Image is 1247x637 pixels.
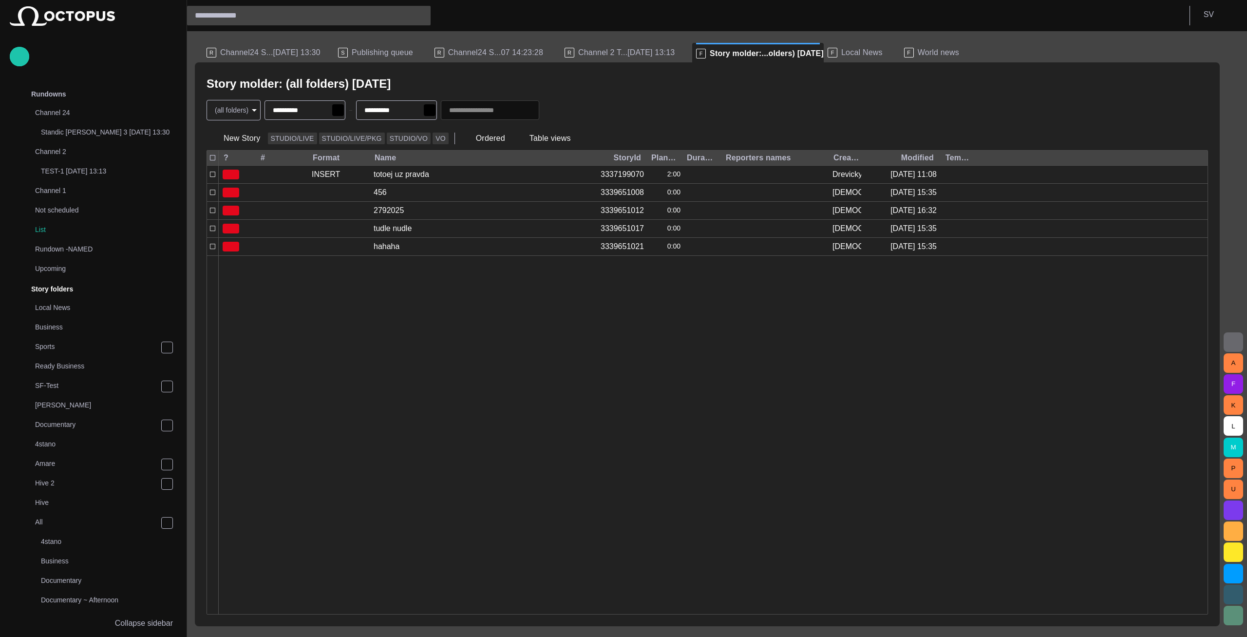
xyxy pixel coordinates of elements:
div: Format [313,153,340,163]
p: Hive 2 [35,478,161,488]
p: 4stano [41,537,177,546]
div: tudle nudle [374,223,412,234]
div: Modified [901,153,934,163]
div: INSERT [312,169,340,180]
button: SV [1196,6,1241,23]
div: 2:00 [652,166,680,183]
span: Publishing queue [352,48,413,58]
button: Ordered [459,130,509,147]
div: Created by [833,153,861,163]
div: (all folders) [207,100,260,120]
div: hahaha [374,241,399,252]
div: RChannel24 S...[DATE] 13:30 [203,43,334,62]
div: SF-Test [16,377,177,396]
div: 3339651021 [601,241,644,252]
div: Hive [16,494,177,513]
div: Ready Business [16,357,177,377]
div: 10/09 15:35 [890,187,937,198]
div: FStory molder:...olders) [DATE] [692,43,824,62]
div: Hive 2 [16,474,177,494]
p: Hive [35,498,177,507]
img: Octopus News Room [10,6,115,26]
p: Not scheduled [35,205,157,215]
div: 3339651017 [601,223,644,234]
div: Name [375,153,396,163]
span: Channel 2 T...[DATE] 13:13 [578,48,675,58]
button: STUDIO/VO [387,133,431,144]
button: Table views [512,130,588,147]
div: 4stano [16,435,177,455]
div: Drevicky [832,169,861,180]
h2: Story molder: (all folders) [DATE] [207,77,391,91]
p: Channel 1 [35,186,157,195]
div: totoej uz pravda [374,169,429,180]
div: Reporters names [726,153,791,163]
div: Amare [16,455,177,474]
div: 0:00 [652,202,680,219]
div: 0:00 [652,184,680,201]
p: Documentary [35,420,161,429]
div: 3339651008 [601,187,644,198]
button: STUDIO/LIVE/PKG [319,133,385,144]
p: Documentary ~ Afternoon [41,595,177,605]
div: 3339651012 [601,205,644,216]
p: Upcoming [35,264,157,273]
div: Template [945,153,973,163]
p: Channel 24 [35,108,157,117]
div: List [16,221,177,240]
p: List [35,225,177,234]
div: 10/09 15:35 [890,223,937,234]
p: Local News [35,303,177,312]
p: Standic [PERSON_NAME] 3 [DATE] 13:30 [41,127,177,137]
p: Ready Business [35,361,177,371]
div: FWorld news [900,43,977,62]
div: TEST-1 [DATE] 13:13 [21,162,177,182]
div: Duration [687,153,714,163]
div: Documentary ~ Afternoon [21,591,177,611]
p: R [207,48,216,58]
span: World news [918,48,959,58]
div: ? [224,153,228,163]
div: Plan dur [651,153,678,163]
p: S [338,48,348,58]
div: Documentary [21,572,177,591]
div: 456 [374,187,387,198]
div: Vedra [832,205,861,216]
div: Vedra [832,241,861,252]
button: F [1224,374,1243,394]
p: F [828,48,837,58]
button: M [1224,438,1243,457]
p: Collapse sidebar [115,618,173,629]
button: STUDIO/LIVE [268,133,317,144]
p: All [35,517,161,527]
p: Business [35,322,177,332]
button: P [1224,459,1243,478]
p: Documentary [41,576,177,585]
div: Sports [16,338,177,357]
p: [PERSON_NAME] [35,400,177,410]
p: Business [41,556,177,566]
span: Channel24 S...[DATE] 13:30 [220,48,321,58]
p: F [696,49,706,58]
div: Business [21,552,177,572]
span: Local News [841,48,883,58]
div: 10/09 15:35 [890,241,937,252]
button: VO [433,133,449,144]
p: 4stano [35,439,177,449]
div: Vedra [832,187,861,198]
div: 12/09 11:08 [890,169,937,180]
div: [PERSON_NAME] [16,396,177,416]
p: TEST-1 [DATE] 13:13 [41,166,177,176]
div: 12/09 16:32 [890,205,937,216]
div: SPublishing queue [334,43,431,62]
ul: main menu [10,84,177,614]
div: 2792025 [374,205,404,216]
div: Documentary [16,416,177,435]
div: Vedra [832,223,861,234]
span: Channel24 S...07 14:23:28 [448,48,543,58]
div: # [261,153,265,163]
div: RChannel 2 T...[DATE] 13:13 [561,43,692,62]
div: 0:00 [652,220,680,237]
div: StoryId [614,153,641,163]
button: U [1224,480,1243,499]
